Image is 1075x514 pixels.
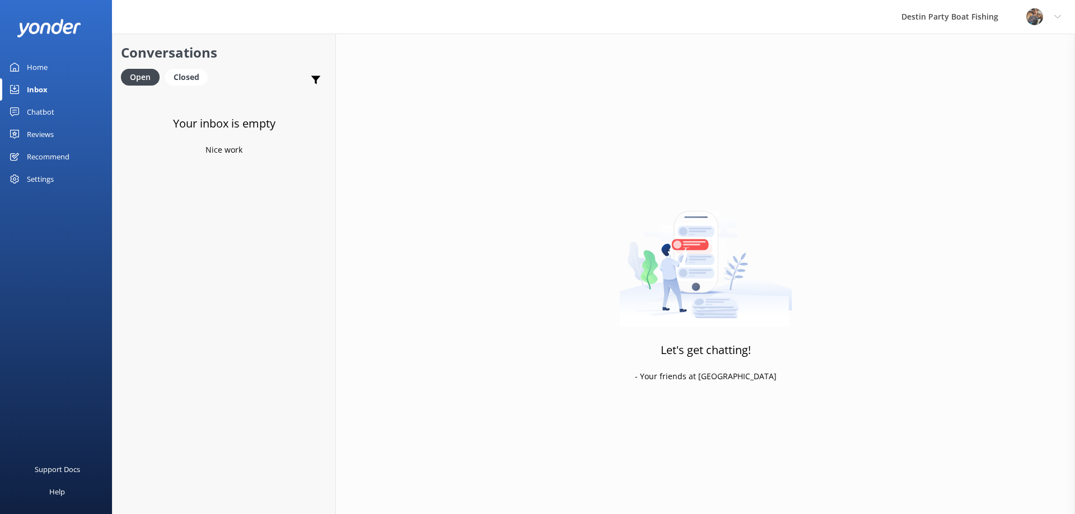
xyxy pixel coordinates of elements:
a: Open [121,70,165,83]
img: 250-1666038197.jpg [1026,8,1043,25]
div: Reviews [27,123,54,145]
h3: Your inbox is empty [173,115,275,133]
div: Help [49,480,65,503]
div: Chatbot [27,101,54,123]
div: Settings [27,168,54,190]
div: Support Docs [35,458,80,480]
div: Home [27,56,48,78]
p: - Your friends at [GEOGRAPHIC_DATA] [635,370,777,383]
div: Closed [165,69,208,86]
h2: Conversations [121,42,327,63]
p: Nice work [205,144,242,156]
h3: Let's get chatting! [661,341,751,359]
img: artwork of a man stealing a conversation from at giant smartphone [619,187,792,327]
div: Open [121,69,160,86]
a: Closed [165,70,213,83]
div: Recommend [27,145,69,168]
img: yonder-white-logo.png [17,19,81,37]
div: Inbox [27,78,48,101]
